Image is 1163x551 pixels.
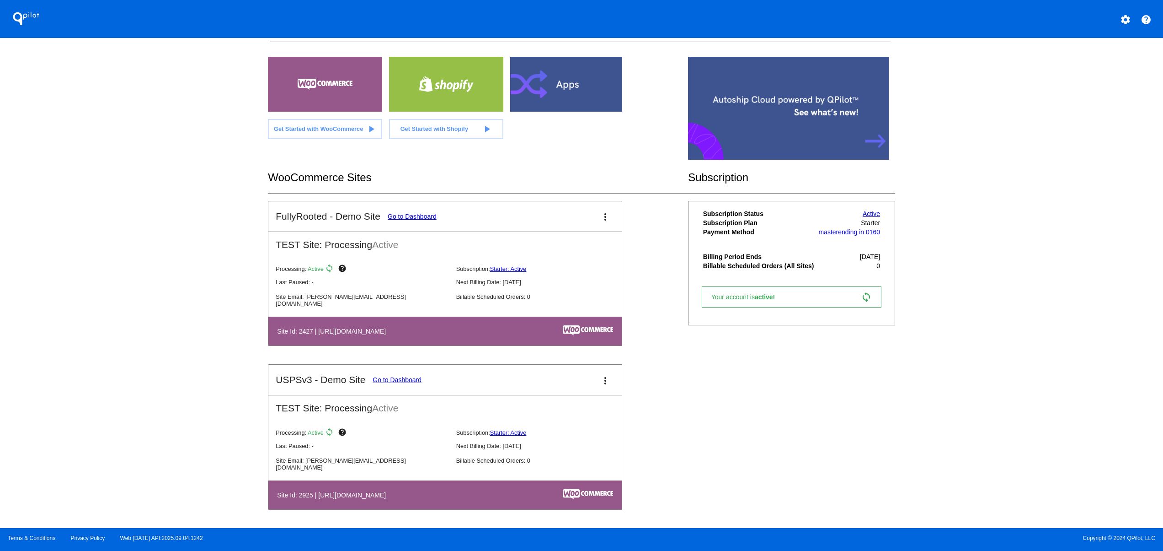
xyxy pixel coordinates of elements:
a: Starter: Active [490,265,527,272]
p: Billable Scheduled Orders: 0 [456,457,629,464]
span: [DATE] [860,253,880,260]
span: active! [755,293,779,301]
mat-icon: more_vert [600,211,611,222]
h2: TEST Site: Processing [268,232,622,250]
span: Active [372,239,398,250]
mat-icon: play_arrow [366,124,377,135]
p: Next Billing Date: [DATE] [456,443,629,449]
a: Active [863,210,880,217]
span: master [818,228,838,236]
p: Processing: [276,264,448,275]
a: Your account isactive! sync [702,286,881,308]
mat-icon: play_arrow [481,124,492,135]
a: Get Started with Shopify [389,119,503,139]
p: Processing: [276,428,448,439]
mat-icon: settings [1120,14,1131,25]
h4: Site Id: 2925 | [URL][DOMAIN_NAME] [277,492,390,499]
a: Privacy Policy [71,535,105,541]
a: Get Started with WooCommerce [268,119,382,139]
span: Active [308,429,324,436]
a: masterending in 0160 [818,228,880,236]
h2: FullyRooted - Demo Site [276,211,380,222]
span: Active [372,403,398,413]
span: Starter [861,219,880,227]
th: Payment Method [703,228,816,236]
mat-icon: sync [325,264,336,275]
span: Get Started with WooCommerce [274,125,363,132]
h2: USPSv3 - Demo Site [276,374,365,385]
span: Active [308,265,324,272]
th: Billable Scheduled Orders (All Sites) [703,262,816,270]
a: Terms & Conditions [8,535,55,541]
h4: Site Id: 2427 | [URL][DOMAIN_NAME] [277,328,390,335]
p: Last Paused: - [276,279,448,286]
th: Subscription Plan [703,219,816,227]
p: Site Email: [PERSON_NAME][EMAIL_ADDRESS][DOMAIN_NAME] [276,457,448,471]
mat-icon: sync [861,292,872,303]
p: Subscription: [456,265,629,272]
h2: Subscription [688,171,895,184]
th: Subscription Status [703,210,816,218]
p: Last Paused: - [276,443,448,449]
img: c53aa0e5-ae75-48aa-9bee-956650975ee5 [563,325,613,335]
h2: WooCommerce Sites [268,171,688,184]
mat-icon: sync [325,428,336,439]
p: Billable Scheduled Orders: 0 [456,293,629,300]
h1: QPilot [8,10,44,28]
a: Go to Dashboard [373,376,421,384]
span: Your account is [711,293,784,301]
a: Web:[DATE] API:2025.09.04.1242 [120,535,203,541]
a: Starter: Active [490,429,527,436]
a: Go to Dashboard [388,213,437,220]
img: c53aa0e5-ae75-48aa-9bee-956650975ee5 [563,489,613,499]
mat-icon: help [338,264,349,275]
span: Get Started with Shopify [400,125,469,132]
span: Copyright © 2024 QPilot, LLC [589,535,1155,541]
p: Next Billing Date: [DATE] [456,279,629,286]
mat-icon: help [338,428,349,439]
mat-icon: help [1141,14,1152,25]
th: Billing Period Ends [703,253,816,261]
span: 0 [876,262,880,270]
h2: TEST Site: Processing [268,395,622,414]
mat-icon: more_vert [600,375,611,386]
p: Site Email: [PERSON_NAME][EMAIL_ADDRESS][DOMAIN_NAME] [276,293,448,307]
p: Subscription: [456,429,629,436]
